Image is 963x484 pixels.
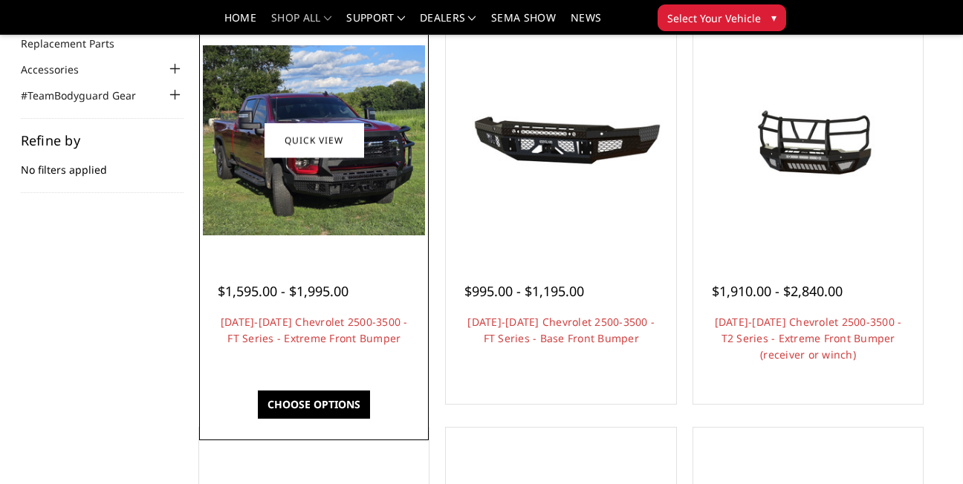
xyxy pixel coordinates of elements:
[203,29,425,251] a: 2024-2025 Chevrolet 2500-3500 - FT Series - Extreme Front Bumper 2024-2025 Chevrolet 2500-3500 - ...
[271,13,331,34] a: shop all
[258,390,370,419] a: Choose Options
[491,13,556,34] a: SEMA Show
[464,282,584,300] span: $995.00 - $1,195.00
[203,45,425,235] img: 2024-2025 Chevrolet 2500-3500 - FT Series - Extreme Front Bumper
[467,315,655,345] a: [DATE]-[DATE] Chevrolet 2500-3500 - FT Series - Base Front Bumper
[715,315,902,362] a: [DATE]-[DATE] Chevrolet 2500-3500 - T2 Series - Extreme Front Bumper (receiver or winch)
[420,13,476,34] a: Dealers
[571,13,601,34] a: News
[658,4,786,31] button: Select Your Vehicle
[221,315,408,345] a: [DATE]-[DATE] Chevrolet 2500-3500 - FT Series - Extreme Front Bumper
[21,36,133,51] a: Replacement Parts
[21,62,97,77] a: Accessories
[218,282,348,300] span: $1,595.00 - $1,995.00
[667,10,761,26] span: Select Your Vehicle
[712,282,843,300] span: $1,910.00 - $2,840.00
[21,88,155,103] a: #TeamBodyguard Gear
[224,13,256,34] a: Home
[265,122,364,157] a: Quick view
[771,10,776,25] span: ▾
[450,29,672,251] a: 2024-2025 Chevrolet 2500-3500 - FT Series - Base Front Bumper 2024-2025 Chevrolet 2500-3500 - FT ...
[697,29,919,251] a: 2024-2025 Chevrolet 2500-3500 - T2 Series - Extreme Front Bumper (receiver or winch) 2024-2025 Ch...
[346,13,405,34] a: Support
[21,134,184,193] div: No filters applied
[21,134,184,147] h5: Refine by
